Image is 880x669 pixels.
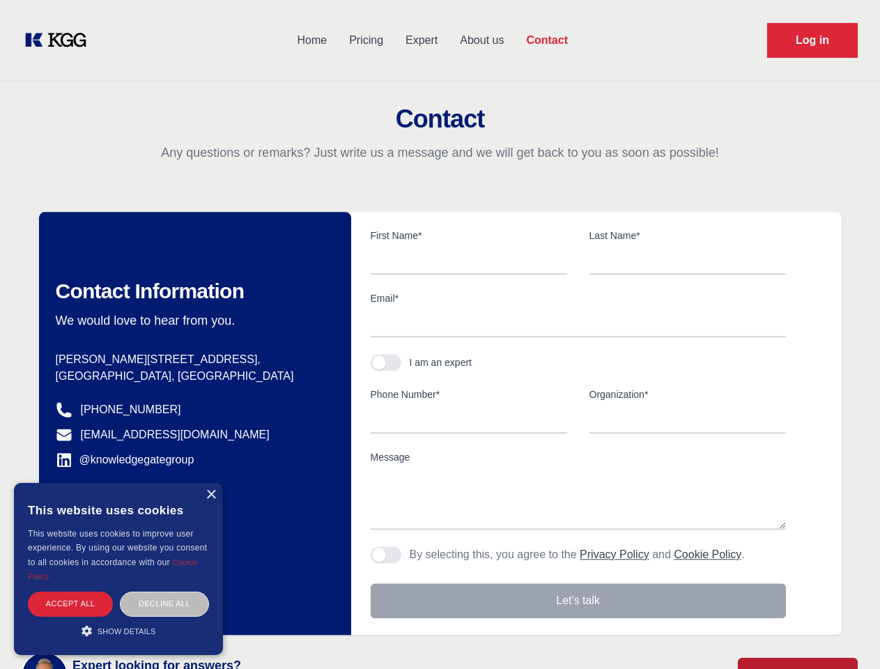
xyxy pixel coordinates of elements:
div: Decline all [120,592,209,616]
a: [EMAIL_ADDRESS][DOMAIN_NAME] [81,426,270,443]
button: Let's talk [371,583,786,618]
label: Phone Number* [371,387,567,401]
div: Accept all [28,592,113,616]
a: Privacy Policy [580,548,649,560]
a: @knowledgegategroup [56,452,194,468]
a: Home [286,22,338,59]
h2: Contact [17,105,863,133]
div: Close [206,490,216,500]
a: [PHONE_NUMBER] [81,401,181,418]
span: This website uses cookies to improve user experience. By using our website you consent to all coo... [28,529,207,567]
iframe: Chat Widget [810,602,880,669]
div: I am an expert [410,355,472,369]
a: Cookie Policy [28,558,198,580]
div: This website uses cookies [28,493,209,527]
a: Pricing [338,22,394,59]
p: Any questions or remarks? Just write us a message and we will get back to you as soon as possible! [17,144,863,161]
span: Show details [98,627,156,636]
p: [GEOGRAPHIC_DATA], [GEOGRAPHIC_DATA] [56,368,329,385]
p: [PERSON_NAME][STREET_ADDRESS], [56,351,329,368]
p: We would love to hear from you. [56,312,329,329]
p: By selecting this, you agree to the and . [410,546,745,563]
a: Expert [394,22,449,59]
a: Request Demo [767,23,858,58]
a: Cookie Policy [674,548,741,560]
label: Message [371,450,786,464]
h2: Contact Information [56,279,329,304]
label: First Name* [371,229,567,243]
a: Contact [515,22,579,59]
div: Show details [28,624,209,638]
a: KOL Knowledge Platform: Talk to Key External Experts (KEE) [22,29,98,52]
label: Last Name* [589,229,786,243]
label: Organization* [589,387,786,401]
a: About us [449,22,515,59]
label: Email* [371,291,786,305]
